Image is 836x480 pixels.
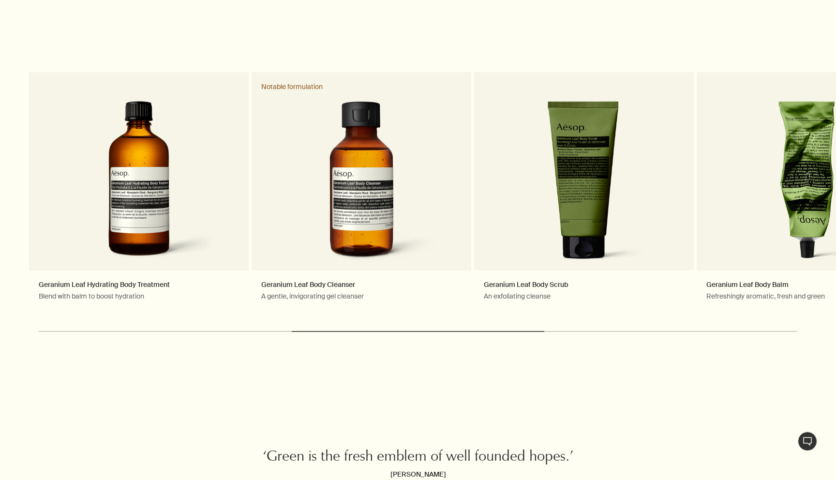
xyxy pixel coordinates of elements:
a: Geranium Leaf Body ScrubAn exfoliating cleanseGeranium Leaf Body Scrub in green tube [474,72,694,319]
a: Geranium Leaf Hydrating Body TreatmentBlend with balm to boost hydrationGeranium Leaf Hydrating B... [29,72,249,319]
a: Geranium Leaf Body CleanserA gentle, invigorating gel cleanserGeranium Leaf Body Cleanser 100 mL ... [252,72,471,319]
button: Chat en direct [798,432,817,451]
p: ‘Green is the fresh emblem of well founded hopes.’ [219,448,617,467]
